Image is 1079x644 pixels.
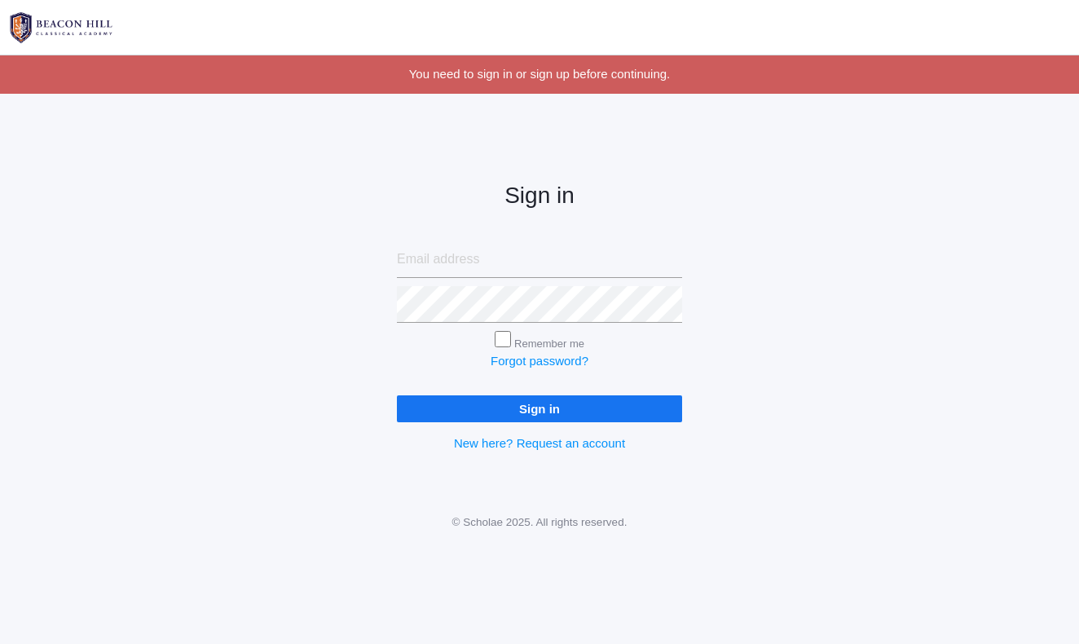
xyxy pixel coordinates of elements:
[397,241,682,278] input: Email address
[397,395,682,422] input: Sign in
[454,436,625,450] a: New here? Request an account
[514,337,584,350] label: Remember me
[491,354,588,368] a: Forgot password?
[397,183,682,209] h2: Sign in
